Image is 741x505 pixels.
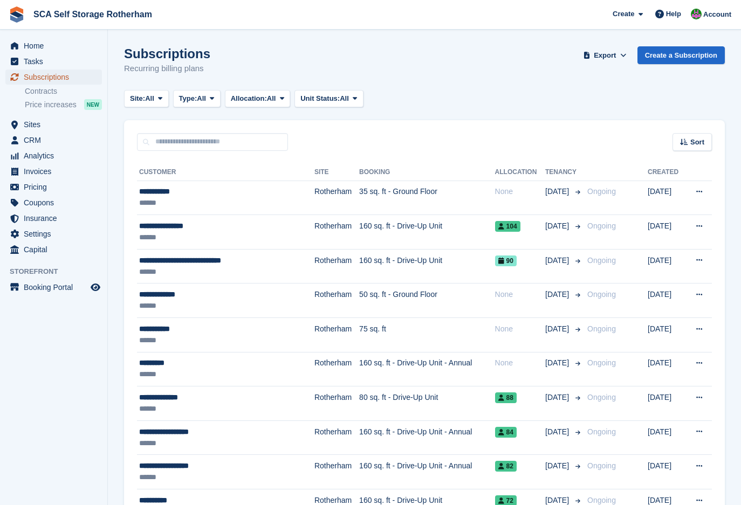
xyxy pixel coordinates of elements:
td: [DATE] [648,455,685,489]
td: Rotherham [314,181,359,215]
td: Rotherham [314,283,359,318]
span: Create [613,9,634,19]
h1: Subscriptions [124,46,210,61]
span: 84 [495,427,517,438]
span: Ongoing [587,427,616,436]
th: Customer [137,164,314,181]
span: Ongoing [587,324,616,333]
td: [DATE] [648,181,685,215]
div: None [495,289,545,300]
span: All [267,93,276,104]
img: Sarah Race [691,9,702,19]
span: Storefront [10,266,107,277]
button: Site: All [124,90,169,108]
button: Type: All [173,90,221,108]
td: 160 sq. ft - Drive-Up Unit - Annual [359,420,495,455]
span: Ongoing [587,461,616,470]
span: Ongoing [587,187,616,196]
span: Site: [130,93,145,104]
td: Rotherham [314,318,359,352]
img: stora-icon-8386f47178a22dfd0bd8f6a31ec36ba5ce8667c1dd55bd0f319d3a0aa187defe.svg [9,6,25,23]
a: Create a Subscription [637,46,725,64]
td: 50 sq. ft - Ground Floor [359,283,495,318]
td: 160 sq. ft - Drive-Up Unit [359,249,495,283]
span: All [197,93,206,104]
a: menu [5,70,102,85]
th: Booking [359,164,495,181]
span: Ongoing [587,222,616,230]
p: Recurring billing plans [124,63,210,75]
td: [DATE] [648,420,685,455]
span: [DATE] [545,392,571,403]
th: Allocation [495,164,545,181]
span: Capital [24,242,88,257]
th: Site [314,164,359,181]
a: menu [5,38,102,53]
span: Price increases [25,100,77,110]
th: Created [648,164,685,181]
td: 80 sq. ft - Drive-Up Unit [359,386,495,421]
span: Pricing [24,179,88,195]
a: menu [5,226,102,241]
span: Ongoing [587,256,616,265]
td: Rotherham [314,352,359,386]
a: menu [5,133,102,148]
td: 160 sq. ft - Drive-Up Unit - Annual [359,455,495,489]
span: Type: [179,93,197,104]
span: Home [24,38,88,53]
a: menu [5,211,102,226]
td: 35 sq. ft - Ground Floor [359,181,495,215]
span: All [340,93,349,104]
span: [DATE] [545,186,571,197]
a: menu [5,117,102,132]
button: Allocation: All [225,90,291,108]
a: menu [5,164,102,179]
td: Rotherham [314,455,359,489]
span: Export [594,50,616,61]
td: [DATE] [648,352,685,386]
span: Invoices [24,164,88,179]
span: [DATE] [545,357,571,369]
a: menu [5,148,102,163]
span: 88 [495,392,517,403]
a: Contracts [25,86,102,96]
span: [DATE] [545,220,571,232]
span: Sort [690,137,704,148]
a: menu [5,179,102,195]
span: 104 [495,221,520,232]
td: [DATE] [648,283,685,318]
span: Account [703,9,731,20]
a: SCA Self Storage Rotherham [29,5,156,23]
td: [DATE] [648,215,685,250]
span: Tasks [24,54,88,69]
span: All [145,93,154,104]
div: None [495,323,545,335]
a: Preview store [89,281,102,294]
td: [DATE] [648,386,685,421]
td: 160 sq. ft - Drive-Up Unit - Annual [359,352,495,386]
span: Insurance [24,211,88,226]
div: None [495,186,545,197]
div: NEW [84,99,102,110]
td: [DATE] [648,249,685,283]
span: Coupons [24,195,88,210]
button: Unit Status: All [294,90,363,108]
span: 82 [495,461,517,472]
a: Price increases NEW [25,99,102,110]
span: Ongoing [587,290,616,299]
a: menu [5,195,102,210]
td: Rotherham [314,249,359,283]
th: Tenancy [545,164,583,181]
span: Unit Status: [300,93,340,104]
div: None [495,357,545,369]
span: CRM [24,133,88,148]
span: Allocation: [231,93,267,104]
span: Ongoing [587,358,616,367]
a: menu [5,280,102,295]
span: Help [666,9,681,19]
td: Rotherham [314,215,359,250]
button: Export [581,46,629,64]
span: Settings [24,226,88,241]
td: Rotherham [314,386,359,421]
span: [DATE] [545,426,571,438]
